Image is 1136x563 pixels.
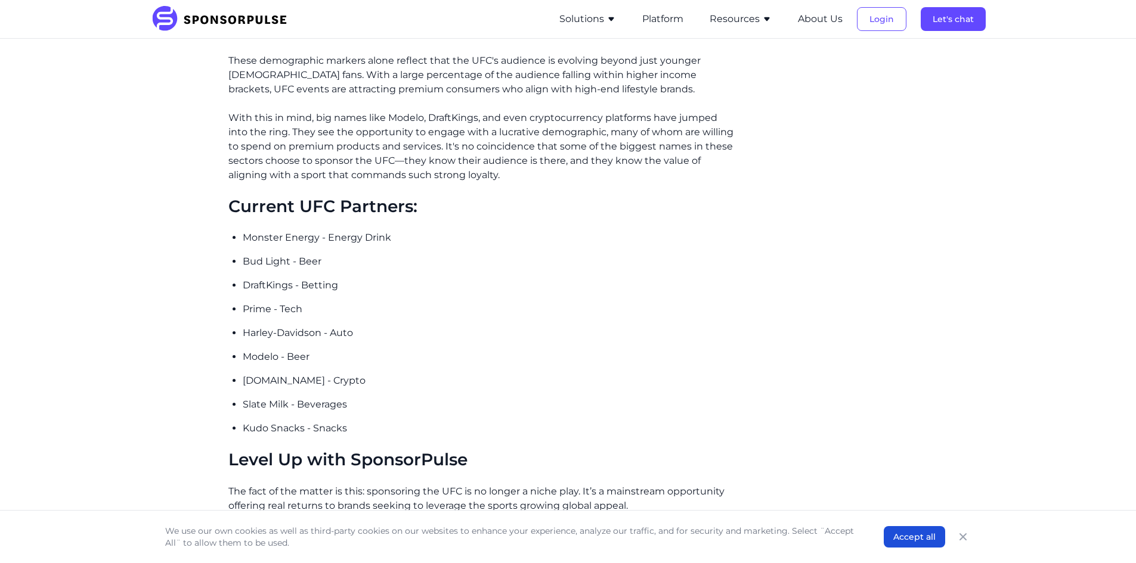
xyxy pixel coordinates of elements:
h2: Level Up with SponsorPulse [228,450,736,470]
p: We use our own cookies as well as third-party cookies on our websites to enhance your experience,... [165,525,860,549]
p: [DOMAIN_NAME] - Crypto [243,374,736,388]
p: Slate Milk - Beverages [243,397,736,412]
button: Let's chat [921,7,986,31]
p: DraftKings - Betting [243,278,736,293]
button: Close [955,528,971,545]
h2: Current UFC Partners: [228,197,736,217]
button: About Us [798,12,843,26]
a: Platform [642,14,683,24]
p: Bud Light - Beer [243,254,736,269]
button: Solutions [559,12,616,26]
button: Resources [710,12,772,26]
button: Login [857,7,906,31]
p: With this in mind, big names like Modelo, DraftKings, and even cryptocurrency platforms have jump... [228,111,736,182]
p: Harley-Davidson - Auto [243,326,736,340]
img: SponsorPulse [151,6,296,32]
p: Kudo Snacks - Snacks [243,421,736,436]
button: Accept all [884,526,945,548]
button: Platform [642,12,683,26]
a: About Us [798,14,843,24]
a: Login [857,14,906,24]
iframe: Chat Widget [1076,506,1136,563]
p: The fact of the matter is this: sponsoring the UFC is no longer a niche play. It’s a mainstream o... [228,484,736,513]
p: These demographic markers alone reflect that the UFC's audience is evolving beyond just younger [... [228,54,736,97]
p: Monster Energy - Energy Drink [243,231,736,245]
p: Modelo - Beer [243,350,736,364]
p: Prime - Tech [243,302,736,316]
a: Let's chat [921,14,986,24]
